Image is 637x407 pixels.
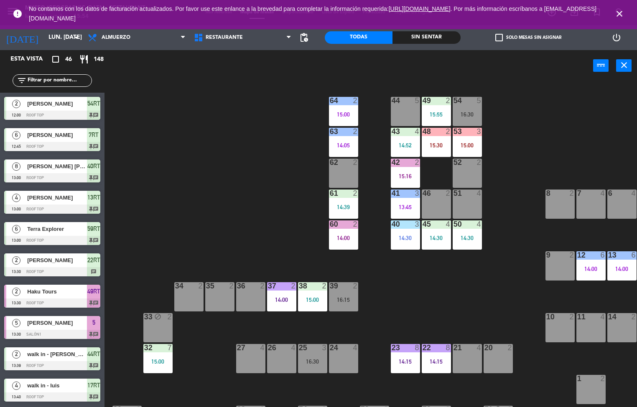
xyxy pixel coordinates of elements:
[17,76,27,86] i: filter_list
[260,344,265,351] div: 4
[446,190,451,197] div: 2
[391,204,420,210] div: 13:45
[415,344,420,351] div: 8
[454,128,454,135] div: 53
[329,235,358,241] div: 14:00
[612,33,622,43] i: power_settings_new
[12,288,20,296] span: 2
[329,111,358,117] div: 15:00
[392,128,392,135] div: 43
[422,235,451,241] div: 14:30
[415,128,420,135] div: 4
[353,344,358,351] div: 4
[631,190,636,197] div: 4
[27,162,87,171] span: [PERSON_NAME] [PERSON_NAME]
[12,162,20,171] span: 8
[631,251,636,259] div: 6
[446,344,451,351] div: 8
[415,220,420,228] div: 3
[353,159,358,166] div: 2
[415,190,420,197] div: 3
[322,282,327,290] div: 2
[102,35,130,40] span: Almuerzo
[495,34,561,41] label: Solo mesas sin asignar
[27,76,92,85] input: Filtrar por nombre...
[329,204,358,210] div: 14:39
[391,359,420,364] div: 14:15
[260,282,265,290] div: 2
[415,97,420,104] div: 5
[144,344,145,351] div: 32
[12,256,20,265] span: 2
[27,287,87,296] span: Haku Tours
[600,313,605,321] div: 4
[422,142,451,148] div: 15:30
[576,266,606,272] div: 14:00
[607,266,637,272] div: 14:00
[569,251,574,259] div: 2
[27,381,87,390] span: walk in - luis
[291,282,296,290] div: 2
[446,128,451,135] div: 2
[423,344,423,351] div: 22
[298,359,327,364] div: 16:30
[476,97,482,104] div: 5
[446,97,451,104] div: 2
[453,235,482,241] div: 14:30
[600,251,605,259] div: 6
[27,350,87,359] span: walk in - [PERSON_NAME]
[12,319,20,327] span: 5
[507,344,512,351] div: 2
[12,194,20,202] span: 4
[229,282,234,290] div: 2
[329,297,358,303] div: 16:15
[415,159,420,166] div: 2
[51,54,61,64] i: crop_square
[476,220,482,228] div: 4
[453,111,482,117] div: 16:30
[27,319,87,327] span: [PERSON_NAME]
[27,131,87,139] span: [PERSON_NAME]
[27,256,87,265] span: [PERSON_NAME]
[446,220,451,228] div: 4
[600,190,605,197] div: 4
[87,349,100,359] span: 44RT
[392,159,392,166] div: 42
[596,60,606,70] i: power_input
[65,55,72,64] span: 46
[423,128,423,135] div: 48
[27,225,87,233] span: Terra Explorer
[87,286,100,296] span: 49RT
[12,382,20,390] span: 4
[27,193,87,202] span: [PERSON_NAME]
[87,192,100,202] span: 13RT
[453,142,482,148] div: 15:00
[87,255,100,265] span: 22RT
[12,131,20,139] span: 6
[206,35,243,40] span: Restaurante
[87,224,100,234] span: 59RT
[89,130,99,140] span: 7RT
[631,313,636,321] div: 2
[143,359,173,364] div: 15:00
[353,97,358,104] div: 2
[391,142,420,148] div: 14:52
[4,54,60,64] div: Esta vista
[71,33,82,43] i: arrow_drop_down
[389,5,451,12] a: [URL][DOMAIN_NAME]
[353,190,358,197] div: 2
